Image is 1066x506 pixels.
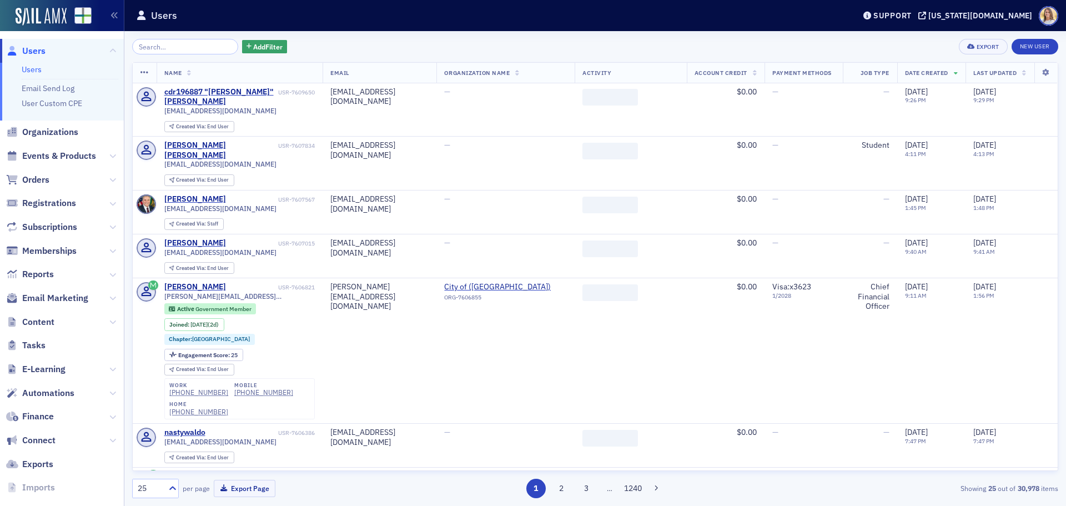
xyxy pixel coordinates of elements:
[6,410,54,423] a: Finance
[22,98,82,108] a: User Custom CPE
[214,480,275,497] button: Export Page
[986,483,998,493] strong: 25
[973,140,996,150] span: [DATE]
[883,427,889,437] span: —
[330,141,429,160] div: [EMAIL_ADDRESS][DOMAIN_NAME]
[444,282,551,292] a: City of ([GEOGRAPHIC_DATA])
[918,12,1036,19] button: [US_STATE][DOMAIN_NAME]
[164,141,276,160] a: [PERSON_NAME] [PERSON_NAME]
[905,282,928,292] span: [DATE]
[164,364,234,375] div: Created Via: End User
[772,87,778,97] span: —
[973,427,996,437] span: [DATE]
[253,42,283,52] span: Add Filter
[164,318,224,330] div: Joined: 2025-09-02 00:00:00
[164,218,224,230] div: Created Via: Staff
[1012,39,1058,54] a: New User
[183,483,210,493] label: per page
[242,40,288,54] button: AddFilter
[22,245,77,257] span: Memberships
[883,238,889,248] span: —
[330,69,349,77] span: Email
[164,238,226,248] a: [PERSON_NAME]
[164,428,205,438] a: nastywaldo
[22,410,54,423] span: Finance
[905,140,928,150] span: [DATE]
[22,221,77,233] span: Subscriptions
[973,96,994,104] time: 9:29 PM
[176,365,207,373] span: Created Via :
[22,387,74,399] span: Automations
[737,238,757,248] span: $0.00
[737,282,757,292] span: $0.00
[6,292,88,304] a: Email Marketing
[6,245,77,257] a: Memberships
[190,320,208,328] span: [DATE]
[905,292,927,299] time: 9:11 AM
[444,69,510,77] span: Organization Name
[973,69,1017,77] span: Last Updated
[6,458,53,470] a: Exports
[6,197,76,209] a: Registrations
[905,96,926,104] time: 9:26 PM
[176,367,229,373] div: End User
[22,316,54,328] span: Content
[138,483,162,494] div: 25
[861,69,889,77] span: Job Type
[6,387,74,399] a: Automations
[973,204,994,212] time: 1:48 PM
[695,69,747,77] span: Account Credit
[905,238,928,248] span: [DATE]
[164,303,257,314] div: Active: Active: Government Member
[278,142,315,149] div: USR-7607834
[6,482,55,494] a: Imports
[959,39,1007,54] button: Export
[6,126,78,138] a: Organizations
[772,238,778,248] span: —
[190,321,219,328] div: (2d)
[164,204,276,213] span: [EMAIL_ADDRESS][DOMAIN_NAME]
[444,238,450,248] span: —
[582,143,638,159] span: ‌
[6,150,96,162] a: Events & Products
[169,382,228,389] div: work
[176,124,229,130] div: End User
[22,174,49,186] span: Orders
[22,64,42,74] a: Users
[582,69,611,77] span: Activity
[6,434,56,447] a: Connect
[905,248,927,255] time: 9:40 AM
[164,194,226,204] div: [PERSON_NAME]
[330,282,429,312] div: [PERSON_NAME][EMAIL_ADDRESS][DOMAIN_NAME]
[176,455,229,461] div: End User
[851,282,889,312] div: Chief Financial Officer
[737,427,757,437] span: $0.00
[330,87,429,107] div: [EMAIL_ADDRESS][DOMAIN_NAME]
[22,292,88,304] span: Email Marketing
[1015,483,1041,493] strong: 30,978
[22,126,78,138] span: Organizations
[22,268,54,280] span: Reports
[228,196,315,203] div: USR-7607567
[330,428,429,447] div: [EMAIL_ADDRESS][DOMAIN_NAME]
[444,282,551,292] span: City of (Birmingham)
[582,89,638,106] span: ‌
[737,87,757,97] span: $0.00
[973,282,996,292] span: [DATE]
[164,69,182,77] span: Name
[169,335,250,343] a: Chapter:[GEOGRAPHIC_DATA]
[164,282,226,292] a: [PERSON_NAME]
[207,429,315,437] div: USR-7606386
[973,292,994,299] time: 1:56 PM
[582,197,638,213] span: ‌
[526,479,546,498] button: 1
[164,107,276,115] span: [EMAIL_ADDRESS][DOMAIN_NAME]
[973,248,995,255] time: 9:41 AM
[444,87,450,97] span: —
[1039,6,1058,26] span: Profile
[164,174,234,186] div: Created Via: End User
[928,11,1032,21] div: [US_STATE][DOMAIN_NAME]
[22,458,53,470] span: Exports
